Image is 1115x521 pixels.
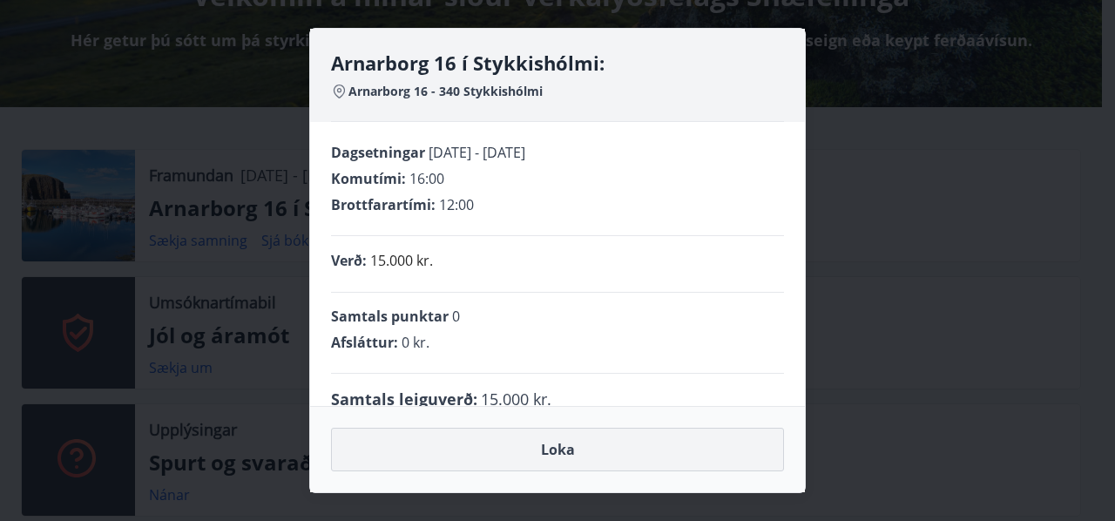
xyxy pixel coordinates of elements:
span: [DATE] - [DATE] [429,143,525,162]
span: 16:00 [409,169,444,188]
span: Verð : [331,251,367,270]
span: Afsláttur : [331,333,398,352]
span: Samtals punktar [331,307,449,326]
span: 0 kr. [402,333,429,352]
button: Loka [331,428,784,471]
span: 15.000 kr. [481,388,551,410]
span: Dagsetningar [331,143,425,162]
span: Arnarborg 16 - 340 Stykkishólmi [348,83,543,100]
span: Samtals leiguverð : [331,388,477,410]
h4: Arnarborg 16 í Stykkishólmi: [331,50,784,76]
span: 12:00 [439,195,474,214]
span: 0 [452,307,460,326]
p: 15.000 kr. [370,250,433,271]
span: Komutími : [331,169,406,188]
span: Brottfarartími : [331,195,436,214]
